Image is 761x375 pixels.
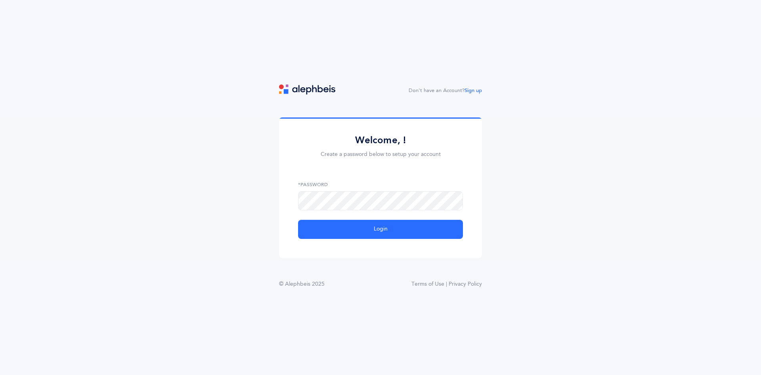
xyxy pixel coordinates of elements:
[279,85,335,94] img: logo.svg
[279,280,325,288] div: © Alephbeis 2025
[411,280,482,288] a: Terms of Use | Privacy Policy
[465,88,482,93] a: Sign up
[298,134,463,146] h2: Welcome, !
[298,150,463,159] p: Create a password below to setup your account
[298,220,463,239] button: Login
[298,181,463,188] label: *Password
[374,225,388,233] span: Login
[409,87,482,95] div: Don't have an Account?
